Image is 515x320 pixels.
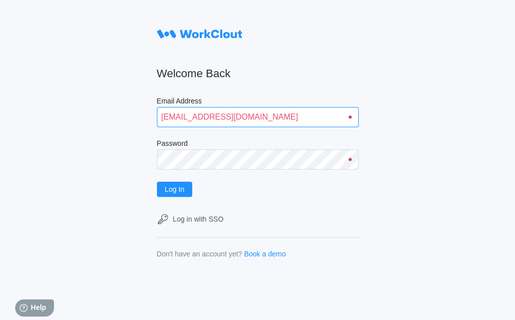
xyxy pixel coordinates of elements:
[157,213,359,225] a: Log in with SSO
[157,107,359,127] input: Enter your email
[165,186,185,193] span: Log In
[157,97,359,107] label: Email Address
[157,139,359,149] label: Password
[157,67,359,81] h2: Welcome Back
[157,182,193,197] button: Log In
[173,215,223,223] div: Log in with SSO
[244,250,286,258] a: Book a demo
[157,250,242,258] div: Don't have an account yet?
